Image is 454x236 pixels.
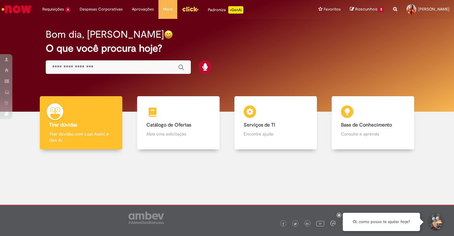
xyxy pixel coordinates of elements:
p: Abra uma solicitação [146,131,210,137]
a: Tirar dúvidas Tirar dúvidas com Lupi Assist e Gen Ai [32,96,130,150]
img: happy-face.png [164,30,173,39]
div: Padroniza [208,6,243,14]
p: Tirar dúvidas com Lupi Assist e Gen Ai [49,131,113,143]
a: Catálogo de Ofertas Abra uma solicitação [130,96,227,150]
p: Encontre ajuda [244,131,308,137]
span: 3 [378,7,384,12]
span: Requisições [42,6,64,12]
img: ServiceNow [1,3,32,15]
h2: Bom dia, [PERSON_NAME] [46,29,164,40]
div: Oi, como posso te ajudar hoje? [343,213,420,231]
span: 4 [65,7,70,12]
b: Serviços de TI [244,122,275,128]
img: logo_footer_ambev_rotulo_gray.png [128,212,164,224]
p: Consulte e aprenda [341,131,405,137]
span: Favoritos [324,6,341,12]
button: Iniciar Conversa de Suporte [426,213,445,231]
img: logo_footer_workplace.png [330,221,336,226]
span: Despesas Corporativas [80,6,123,12]
b: Catálogo de Ofertas [146,122,191,128]
img: logo_footer_twitter.png [294,222,297,225]
img: logo_footer_youtube.png [316,219,324,227]
img: logo_footer_facebook.png [282,222,285,225]
a: Rascunhos [350,6,384,12]
h2: O que você procura hoje? [46,43,408,54]
a: Serviços de TI Encontre ajuda [227,96,324,150]
img: logo_footer_naosei.png [342,221,347,226]
span: [PERSON_NAME] [418,6,449,12]
img: click_logo_yellow_360x200.png [182,4,199,14]
span: Rascunhos [355,6,377,12]
span: More [163,6,173,12]
img: logo_footer_linkedin.png [306,222,309,226]
b: Tirar dúvidas [49,122,77,128]
span: Aprovações [132,6,154,12]
p: +GenAi [228,6,243,14]
a: Base de Conhecimento Consulte e aprenda [324,96,422,150]
b: Base de Conhecimento [341,122,392,128]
